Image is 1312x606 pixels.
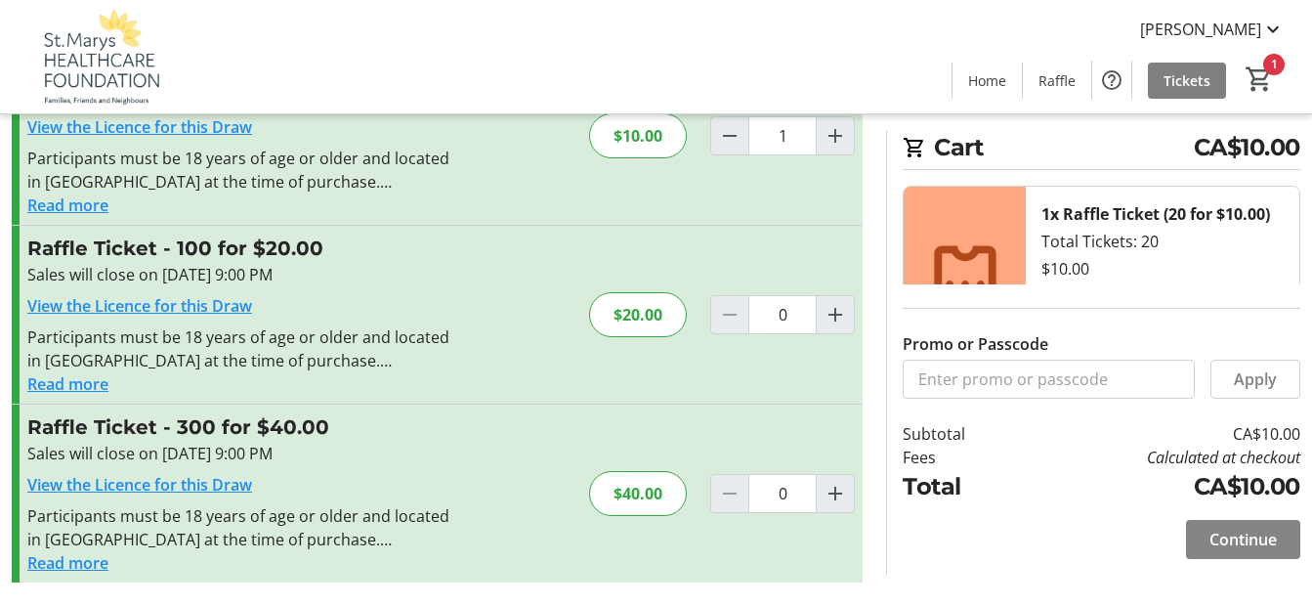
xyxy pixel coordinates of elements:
[748,474,817,513] input: Raffle Ticket Quantity
[1018,469,1300,504] td: CA$10.00
[1186,520,1300,559] button: Continue
[903,469,1018,504] td: Total
[1038,70,1076,91] span: Raffle
[1041,202,1270,226] div: 1x Raffle Ticket (20 for $10.00)
[748,295,817,334] input: Raffle Ticket Quantity
[1209,528,1277,551] span: Continue
[1092,61,1131,100] button: Help
[817,117,854,154] button: Increment by one
[711,117,748,154] button: Decrement by one
[27,551,108,575] button: Read more
[968,70,1006,91] span: Home
[27,263,454,286] div: Sales will close on [DATE] 9:00 PM
[589,113,687,158] div: $10.00
[27,372,108,396] button: Read more
[27,147,454,194] div: Participants must be 18 years of age or older and located in [GEOGRAPHIC_DATA] at the time of pur...
[1164,70,1210,91] span: Tickets
[27,295,252,317] a: View the Licence for this Draw
[817,296,854,333] button: Increment by one
[903,422,1018,446] td: Subtotal
[903,446,1018,469] td: Fees
[12,8,186,106] img: St. Marys Healthcare Foundation's Logo
[1210,360,1300,399] button: Apply
[1124,14,1300,45] button: [PERSON_NAME]
[1018,422,1300,446] td: CA$10.00
[27,442,454,465] div: Sales will close on [DATE] 9:00 PM
[27,325,454,372] div: Participants must be 18 years of age or older and located in [GEOGRAPHIC_DATA] at the time of pur...
[27,474,252,496] a: View the Licence for this Draw
[1242,62,1277,97] button: Cart
[1023,63,1091,99] a: Raffle
[1026,187,1299,382] div: Total Tickets: 20
[903,360,1195,399] input: Enter promo or passcode
[589,292,687,337] div: $20.00
[748,116,817,155] input: Raffle Ticket Quantity
[1194,130,1300,165] span: CA$10.00
[27,234,454,263] h3: Raffle Ticket - 100 for $20.00
[1140,18,1261,41] span: [PERSON_NAME]
[27,412,454,442] h3: Raffle Ticket - 300 for $40.00
[1148,63,1226,99] a: Tickets
[1041,257,1089,281] div: $10.00
[1234,368,1277,391] span: Apply
[27,194,108,217] button: Read more
[817,475,854,512] button: Increment by one
[903,332,1048,356] label: Promo or Passcode
[1018,446,1300,469] td: Calculated at checkout
[589,471,687,516] div: $40.00
[952,63,1022,99] a: Home
[27,116,252,138] a: View the Licence for this Draw
[27,504,454,551] div: Participants must be 18 years of age or older and located in [GEOGRAPHIC_DATA] at the time of pur...
[903,130,1300,170] h2: Cart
